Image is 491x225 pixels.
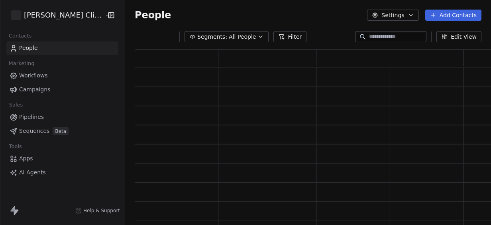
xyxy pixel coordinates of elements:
[425,10,481,21] button: Add Contacts
[6,166,118,179] a: AI Agents
[6,41,118,55] a: People
[75,207,120,214] a: Help & Support
[6,124,118,138] a: SequencesBeta
[135,9,171,21] span: People
[53,127,69,135] span: Beta
[5,57,38,69] span: Marketing
[19,85,50,94] span: Campaigns
[6,83,118,96] a: Campaigns
[229,33,256,41] span: All People
[197,33,227,41] span: Segments:
[19,71,48,80] span: Workflows
[10,8,99,22] button: [PERSON_NAME] Clinic External
[19,44,38,52] span: People
[19,154,33,163] span: Apps
[5,30,35,42] span: Contacts
[6,111,118,124] a: Pipelines
[367,10,418,21] button: Settings
[83,207,120,214] span: Help & Support
[24,10,103,20] span: [PERSON_NAME] Clinic External
[6,99,26,111] span: Sales
[19,168,46,177] span: AI Agents
[6,140,25,152] span: Tools
[273,31,306,42] button: Filter
[19,127,49,135] span: Sequences
[436,31,481,42] button: Edit View
[19,113,44,121] span: Pipelines
[6,152,118,165] a: Apps
[6,69,118,82] a: Workflows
